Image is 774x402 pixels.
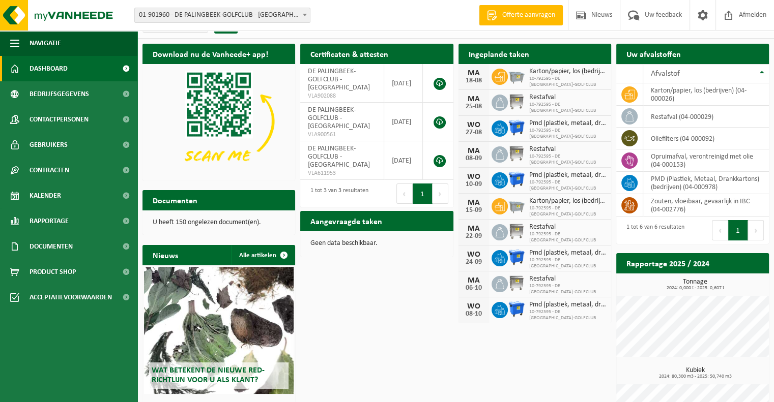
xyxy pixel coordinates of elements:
span: Pmd (plastiek, metaal, drankkartons) (bedrijven) [529,301,606,309]
td: [DATE] [384,103,423,141]
span: 10-792595 - DE [GEOGRAPHIC_DATA]-GOLFCLUB [529,309,606,321]
span: DE PALINGBEEK-GOLFCLUB - [GEOGRAPHIC_DATA] [308,106,370,130]
span: Karton/papier, los (bedrijven) [529,197,606,205]
p: U heeft 150 ongelezen document(en). [153,219,285,226]
h3: Tonnage [621,279,769,291]
div: 27-08 [464,129,484,136]
span: 01-901960 - DE PALINGBEEK-GOLFCLUB - HOLLEBEKE [135,8,310,22]
div: 22-09 [464,233,484,240]
p: Geen data beschikbaar. [310,240,443,247]
a: Alle artikelen [231,245,294,265]
div: 15-09 [464,207,484,214]
a: Offerte aanvragen [479,5,563,25]
span: 10-792595 - DE [GEOGRAPHIC_DATA]-GOLFCLUB [529,205,606,218]
img: WB-1100-HPE-BE-01 [508,171,525,188]
div: 25-08 [464,103,484,110]
div: 10-09 [464,181,484,188]
h2: Nieuws [142,245,188,265]
span: 2024: 80,300 m3 - 2025: 50,740 m3 [621,374,769,379]
button: Next [433,183,448,204]
span: 10-792595 - DE [GEOGRAPHIC_DATA]-GOLFCLUB [529,76,606,88]
div: 08-09 [464,155,484,162]
span: Offerte aanvragen [500,10,558,20]
span: 10-792595 - DE [GEOGRAPHIC_DATA]-GOLFCLUB [529,102,606,114]
span: Rapportage [30,208,69,234]
button: Next [748,220,764,240]
div: WO [464,251,484,259]
h2: Certificaten & attesten [300,44,398,64]
span: 01-901960 - DE PALINGBEEK-GOLFCLUB - HOLLEBEKE [134,8,310,23]
span: DE PALINGBEEK-GOLFCLUB - [GEOGRAPHIC_DATA] [308,145,370,169]
h2: Download nu de Vanheede+ app! [142,44,278,64]
img: Download de VHEPlus App [142,64,295,178]
button: 1 [728,220,748,240]
button: 1 [413,183,433,204]
span: Karton/papier, los (bedrijven) [529,68,606,76]
img: WB-2500-GAL-GY-01 [508,197,525,214]
span: 10-792595 - DE [GEOGRAPHIC_DATA]-GOLFCLUB [529,179,606,192]
h2: Documenten [142,190,208,210]
span: Restafval [529,145,606,153]
td: PMD (Plastiek, Metaal, Drankkartons) (bedrijven) (04-000978) [643,172,769,194]
h2: Uw afvalstoffen [616,44,691,64]
td: karton/papier, los (bedrijven) (04-000026) [643,83,769,106]
div: WO [464,173,484,181]
span: Dashboard [30,56,68,81]
span: Restafval [529,223,606,231]
img: WB-1100-HPE-BE-01 [508,119,525,136]
div: 1 tot 6 van 6 resultaten [621,219,684,241]
div: MA [464,276,484,285]
img: WB-1100-HPE-BE-01 [508,300,525,318]
span: Pmd (plastiek, metaal, drankkartons) (bedrijven) [529,171,606,179]
button: Previous [396,183,413,204]
h2: Rapportage 2025 / 2024 [616,253,720,273]
td: restafval (04-000029) [643,106,769,128]
div: MA [464,147,484,155]
span: 10-792595 - DE [GEOGRAPHIC_DATA]-GOLFCLUB [529,128,606,140]
span: 2024: 0,000 t - 2025: 0,607 t [621,286,769,291]
img: WB-1100-GAL-GY-02 [508,274,525,292]
td: [DATE] [384,141,423,180]
div: MA [464,199,484,207]
div: 1 tot 3 van 3 resultaten [305,182,368,205]
div: 08-10 [464,311,484,318]
div: MA [464,95,484,103]
td: [DATE] [384,64,423,103]
div: 06-10 [464,285,484,292]
a: Bekijk rapportage [693,273,768,293]
button: Previous [712,220,728,240]
span: Pmd (plastiek, metaal, drankkartons) (bedrijven) [529,249,606,257]
span: Afvalstof [651,70,680,78]
span: Contracten [30,158,69,183]
span: Product Shop [30,259,76,285]
span: Wat betekent de nieuwe RED-richtlijn voor u als klant? [152,366,265,384]
a: Wat betekent de nieuwe RED-richtlijn voor u als klant? [144,267,294,394]
span: Restafval [529,94,606,102]
span: 10-792595 - DE [GEOGRAPHIC_DATA]-GOLFCLUB [529,283,606,295]
span: DE PALINGBEEK-GOLFCLUB - [GEOGRAPHIC_DATA] [308,68,370,91]
img: WB-1100-GAL-GY-02 [508,145,525,162]
td: oliefilters (04-000092) [643,128,769,149]
span: Documenten [30,234,73,259]
div: 24-09 [464,259,484,266]
span: Gebruikers [30,132,68,158]
div: WO [464,121,484,129]
span: Navigatie [30,30,61,56]
span: Kalender [30,183,61,208]
img: WB-1100-GAL-GY-02 [508,223,525,240]
h2: Aangevraagde taken [300,211,392,231]
h3: Kubiek [621,367,769,379]
span: Contactpersonen [30,107,89,132]
span: Pmd (plastiek, metaal, drankkartons) (bedrijven) [529,119,606,128]
span: 10-792595 - DE [GEOGRAPHIC_DATA]-GOLFCLUB [529,153,606,166]
span: Acceptatievoorwaarden [30,285,112,310]
span: Bedrijfsgegevens [30,81,89,107]
img: WB-1100-GAL-GY-02 [508,93,525,110]
img: WB-2500-GAL-GY-01 [508,67,525,84]
div: MA [464,225,484,233]
span: 10-792595 - DE [GEOGRAPHIC_DATA]-GOLFCLUB [529,257,606,269]
div: WO [464,302,484,311]
span: VLA902088 [308,92,376,100]
span: 10-792595 - DE [GEOGRAPHIC_DATA]-GOLFCLUB [529,231,606,243]
img: WB-1100-HPE-BE-01 [508,249,525,266]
